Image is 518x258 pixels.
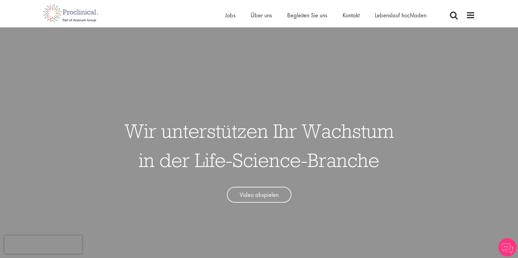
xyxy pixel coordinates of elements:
[139,148,379,172] font: in der Life-Science-Branche
[375,11,426,19] a: Lebenslauf hochladen
[342,11,360,19] a: Kontakt
[287,11,327,19] a: Begleiten Sie uns
[240,191,279,199] font: Video abspielen
[498,238,516,256] img: Chatbot
[225,11,235,19] a: Jobs
[251,11,272,19] a: Über uns
[124,119,394,143] font: Wir unterstützen Ihr Wachstum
